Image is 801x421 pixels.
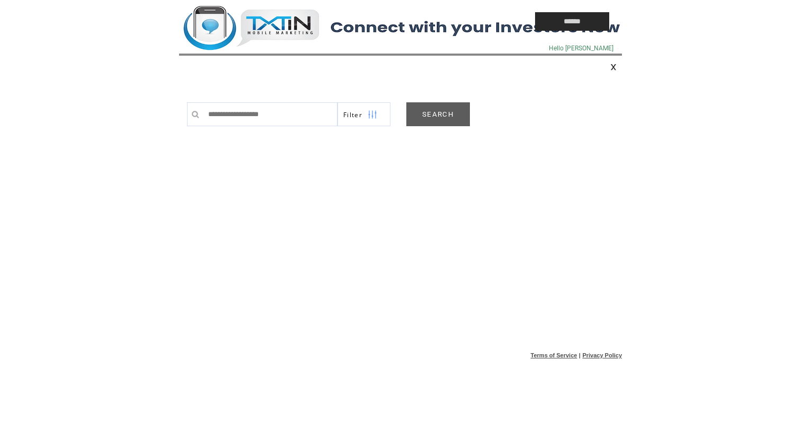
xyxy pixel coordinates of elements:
[337,102,390,126] a: Filter
[549,45,613,52] span: Hello [PERSON_NAME]
[368,103,377,127] img: filters.png
[343,110,362,119] span: Show filters
[406,102,470,126] a: SEARCH
[582,352,622,358] a: Privacy Policy
[531,352,577,358] a: Terms of Service
[579,352,581,358] span: |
